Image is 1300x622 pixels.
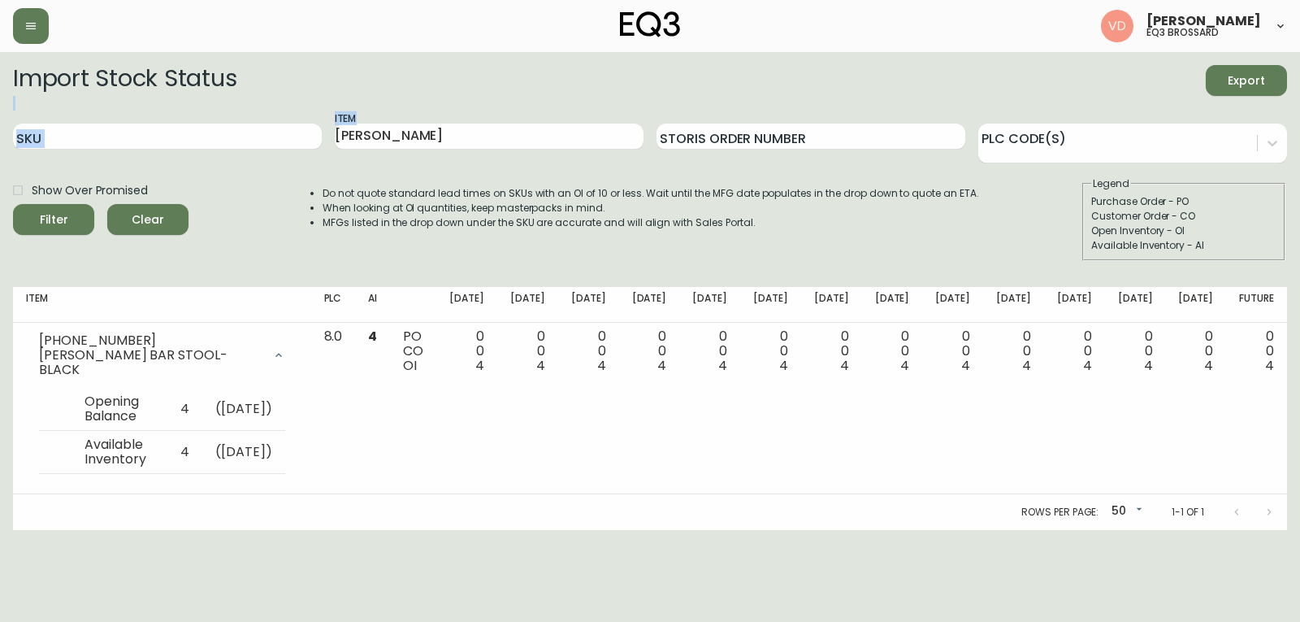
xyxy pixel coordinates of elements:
td: 4 [167,388,202,431]
div: 0 0 [753,329,788,373]
span: 4 [1144,356,1153,375]
th: [DATE] [801,287,862,323]
div: [PHONE_NUMBER] [39,333,262,348]
th: [DATE] [679,287,740,323]
span: 4 [779,356,788,375]
th: PLC [311,287,356,323]
img: 34cbe8de67806989076631741e6a7c6b [1101,10,1133,42]
img: logo [620,11,680,37]
button: Clear [107,204,188,235]
span: 4 [475,356,484,375]
div: 0 0 [935,329,970,373]
div: 0 0 [996,329,1031,373]
span: 4 [900,356,909,375]
th: Future [1226,287,1287,323]
div: PO CO [403,329,423,373]
span: 4 [657,356,666,375]
div: 0 0 [692,329,727,373]
li: Do not quote standard lead times on SKUs with an OI of 10 or less. Wait until the MFG date popula... [323,186,979,201]
th: [DATE] [922,287,983,323]
th: [DATE] [983,287,1044,323]
span: 4 [1204,356,1213,375]
p: Rows per page: [1021,505,1098,520]
div: 0 0 [571,329,606,373]
span: 4 [597,356,606,375]
span: 4 [1083,356,1092,375]
div: Available Inventory - AI [1091,238,1276,253]
td: Available Inventory [71,430,167,473]
span: 4 [1265,356,1274,375]
p: 1-1 of 1 [1172,505,1204,520]
div: Purchase Order - PO [1091,194,1276,209]
span: Export [1219,71,1274,91]
div: Open Inventory - OI [1091,224,1276,238]
div: 0 0 [510,329,545,373]
div: Customer Order - CO [1091,209,1276,224]
th: [DATE] [619,287,680,323]
div: 50 [1105,498,1146,525]
li: When looking at OI quantities, keep masterpacks in mind. [323,201,979,215]
div: 0 0 [1057,329,1092,373]
div: 0 0 [1178,329,1213,373]
th: Item [13,287,311,323]
th: [DATE] [1165,287,1226,323]
span: [PERSON_NAME] [1146,15,1261,28]
div: 0 0 [632,329,667,373]
li: MFGs listed in the drop down under the SKU are accurate and will align with Sales Portal. [323,215,979,230]
div: 0 0 [814,329,849,373]
td: ( [DATE] ) [202,430,285,473]
th: [DATE] [1044,287,1105,323]
button: Export [1206,65,1287,96]
td: Opening Balance [71,388,167,431]
th: [DATE] [740,287,801,323]
div: 0 0 [1118,329,1153,373]
div: 0 0 [875,329,910,373]
th: [DATE] [1105,287,1166,323]
h5: eq3 brossard [1146,28,1219,37]
div: 0 0 [1239,329,1274,373]
td: ( [DATE] ) [202,388,285,431]
div: Filter [40,210,68,230]
span: OI [403,356,417,375]
div: [PERSON_NAME] BAR STOOL- BLACK [39,348,262,377]
th: [DATE] [436,287,497,323]
span: 4 [718,356,727,375]
td: 8.0 [311,323,356,494]
button: Filter [13,204,94,235]
legend: Legend [1091,176,1131,191]
td: 4 [167,430,202,473]
th: [DATE] [862,287,923,323]
th: [DATE] [558,287,619,323]
span: 4 [961,356,970,375]
h2: Import Stock Status [13,65,236,96]
span: 4 [536,356,545,375]
span: Show Over Promised [32,182,148,199]
span: 4 [368,327,377,346]
span: 4 [1022,356,1031,375]
th: [DATE] [497,287,558,323]
div: [PHONE_NUMBER][PERSON_NAME] BAR STOOL- BLACK [26,329,298,381]
div: 0 0 [449,329,484,373]
th: AI [355,287,390,323]
span: 4 [840,356,849,375]
span: Clear [120,210,175,230]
